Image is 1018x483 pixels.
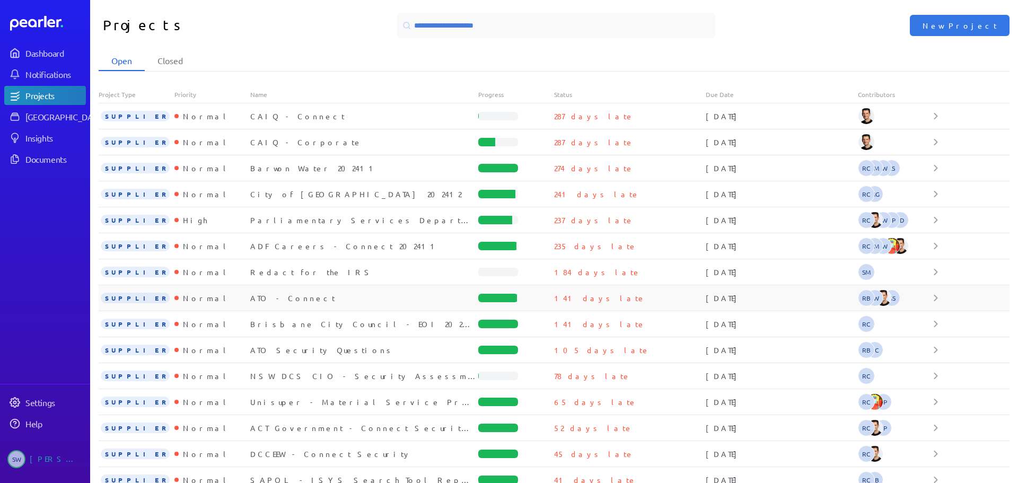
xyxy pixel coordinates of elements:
[179,423,230,433] div: Normal
[25,69,85,80] div: Notifications
[179,371,230,381] div: Normal
[923,20,997,31] span: New Project
[858,341,875,358] span: Ryan Baird
[866,445,883,462] img: James Layton
[179,163,230,173] div: Normal
[883,160,900,177] span: Carlos Sotomayor
[554,345,650,355] p: 105 days late
[554,111,634,121] p: 287 days late
[858,186,875,203] span: Robert Craig
[883,212,900,229] span: Paul Parsons
[174,90,250,99] div: Priority
[706,111,857,121] div: [DATE]
[554,163,634,173] p: 274 days late
[179,345,230,355] div: Normal
[250,319,478,329] div: Brisbane City Council - EOI 202503
[706,423,857,433] div: [DATE]
[179,319,230,329] div: Normal
[875,238,892,254] span: Steve Whittington
[706,137,857,147] div: [DATE]
[25,397,85,408] div: Settings
[875,160,892,177] span: Steve Whittington
[179,397,230,407] div: Normal
[866,212,883,229] img: James Layton
[250,293,478,303] div: ATO - Connect
[554,137,634,147] p: 287 days late
[250,215,478,225] div: Parliamentary Services Department [GEOGRAPHIC_DATA] - PSD014
[858,289,875,306] span: Ryan Baird
[554,293,646,303] p: 141 days late
[554,189,640,199] p: 241 days late
[179,267,230,277] div: Normal
[101,111,170,121] span: SUPPLIER
[866,393,883,410] img: Jon Mills
[250,241,478,251] div: ADF Careers - Connect 202411
[706,293,857,303] div: [DATE]
[4,86,86,105] a: Projects
[101,189,170,199] span: SUPPLIER
[4,128,86,147] a: Insights
[858,264,875,280] span: Stuart Meyers
[910,15,1010,36] button: New Project
[858,238,875,254] span: Robert Craig
[875,212,892,229] span: Steve Whittington
[101,293,170,303] span: SUPPLIER
[101,345,170,355] span: SUPPLIER
[101,137,170,147] span: SUPPLIER
[250,111,478,121] div: CAIQ - Connect
[101,241,170,251] span: SUPPLIER
[554,241,637,251] p: 235 days late
[866,160,883,177] span: Stuart Meyers
[4,65,86,84] a: Notifications
[179,215,207,225] div: High
[101,163,170,173] span: SUPPLIER
[10,16,86,31] a: Dashboard
[706,241,857,251] div: [DATE]
[101,449,170,459] span: SUPPLIER
[554,267,641,277] p: 184 days late
[858,393,875,410] span: Robert Craig
[179,189,230,199] div: Normal
[99,90,174,99] div: Project Type
[892,238,909,254] img: James Layton
[554,423,633,433] p: 52 days late
[883,289,900,306] span: Gary Somerville
[250,345,478,355] div: ATO Security Questions
[250,423,478,433] div: ACT Government - Connect Security Assessment 202505
[554,215,634,225] p: 237 days late
[866,238,883,254] span: Stuart Meyers
[25,48,85,58] div: Dashboard
[875,419,892,436] span: Paul Parsons
[179,137,230,147] div: Normal
[858,108,875,125] img: James Layton
[706,215,857,225] div: [DATE]
[101,267,170,277] span: SUPPLIER
[7,450,25,468] span: Steve Whittington
[866,419,883,436] img: James Layton
[706,319,857,329] div: [DATE]
[250,137,478,147] div: CAIQ - Corporate
[858,90,934,99] div: Contributors
[25,133,85,143] div: Insights
[554,449,634,459] p: 45 days late
[250,397,478,407] div: Unisuper - Material Service Provider Due Diligence Questions 202506
[250,371,478,381] div: NSW DCS CIO - Security Assessment 202504
[101,319,170,329] span: SUPPLIER
[99,51,145,71] li: Open
[250,267,478,277] div: Redact for the IRS
[858,419,875,436] span: Robert Craig
[706,397,857,407] div: [DATE]
[858,160,875,177] span: Robert Craig
[25,90,85,101] div: Projects
[554,397,637,407] p: 65 days late
[25,111,104,122] div: [GEOGRAPHIC_DATA]
[179,293,230,303] div: Normal
[4,43,86,63] a: Dashboard
[706,449,857,459] div: [DATE]
[4,107,86,126] a: [GEOGRAPHIC_DATA]
[858,367,875,384] span: Robert Craig
[875,393,892,410] span: Paul Parsons
[101,371,170,381] span: SUPPLIER
[706,371,857,381] div: [DATE]
[706,163,857,173] div: [DATE]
